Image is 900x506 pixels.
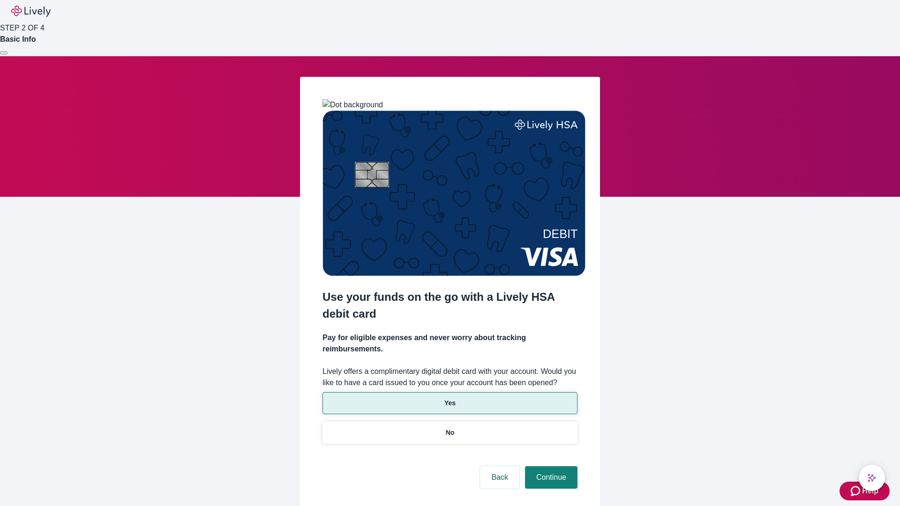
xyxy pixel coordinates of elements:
[322,99,383,111] img: Dot background
[480,466,519,489] button: Back
[859,465,885,491] button: chat
[525,466,577,489] button: Continue
[322,392,577,414] button: Yes
[840,482,890,500] button: Zendesk support iconHelp
[867,473,877,483] svg: Lively AI Assistant
[446,428,455,438] p: No
[862,485,878,497] span: Help
[322,111,585,276] img: Debit card
[322,366,577,388] label: Lively offers a complimentary digital debit card with your account. Would you like to have a card...
[11,6,51,17] img: Lively
[851,485,862,497] svg: Zendesk support icon
[322,332,577,355] h4: Pay for eligible expenses and never worry about tracking reimbursements.
[322,422,577,444] button: No
[322,289,577,322] h2: Use your funds on the go with a Lively HSA debit card
[444,398,456,408] p: Yes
